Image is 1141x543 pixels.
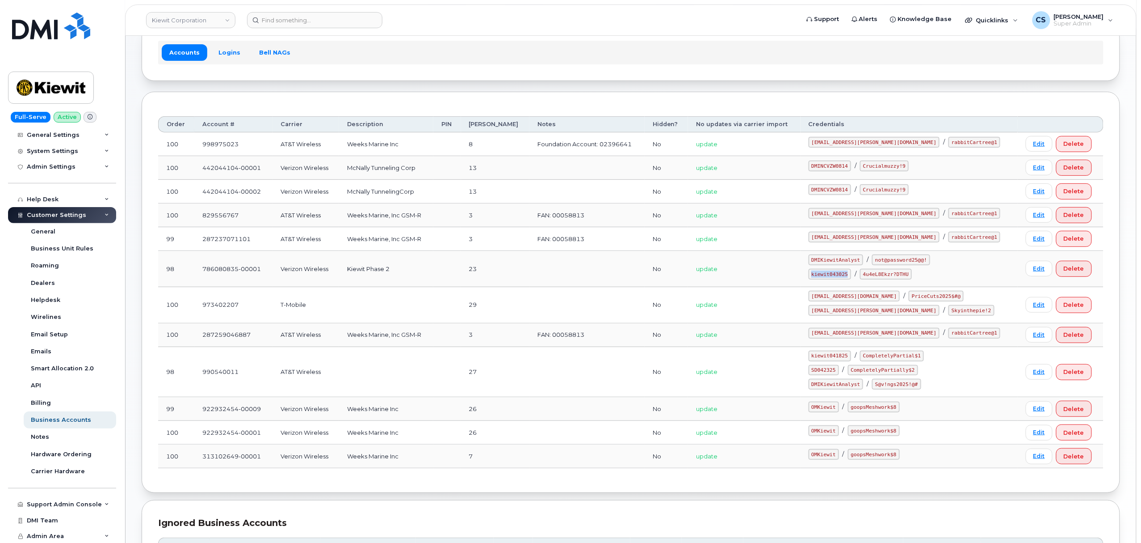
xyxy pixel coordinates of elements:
a: Edit [1026,449,1053,464]
td: Weeks Marine, Inc GSM-R [339,227,433,251]
a: Edit [1026,183,1053,199]
span: update [696,301,717,308]
code: SD042325 [809,365,839,376]
td: 442044104-00001 [194,156,272,180]
span: update [696,188,717,195]
span: Quicklinks [976,17,1009,24]
th: Notes [529,116,645,132]
span: update [696,140,717,148]
td: No [645,287,688,323]
button: Delete [1056,401,1092,417]
span: Knowledge Base [898,15,952,24]
th: Order [158,116,194,132]
a: Edit [1026,364,1053,380]
th: No updates via carrier import [688,116,801,132]
td: No [645,323,688,347]
td: AT&T Wireless [273,347,339,398]
td: Verizon Wireless [273,397,339,421]
span: Delete [1064,452,1084,461]
code: CompletelyPartial$1 [860,351,924,361]
code: goopsMeshwork$8 [848,449,900,460]
td: 442044104-00002 [194,180,272,204]
code: DMINCVZW0814 [809,161,851,171]
td: No [645,397,688,421]
td: No [645,445,688,468]
span: / [943,306,945,314]
th: Account # [194,116,272,132]
span: Alerts [859,15,878,24]
th: [PERSON_NAME] [461,116,529,132]
td: 973402207 [194,287,272,323]
span: Support [814,15,839,24]
td: 27 [461,347,529,398]
span: Delete [1064,264,1084,273]
code: OMKiewit [809,402,839,412]
span: Delete [1064,187,1084,195]
div: Ignored Business Accounts [158,517,1103,530]
td: 829556767 [194,204,272,227]
span: update [696,265,717,272]
td: 100 [158,156,194,180]
td: 7 [461,445,529,468]
td: Kiewit Phase 2 [339,251,433,287]
code: DMINCVZW0814 [809,184,851,195]
code: OMKiewit [809,449,839,460]
a: Alerts [845,10,884,28]
span: / [943,233,945,240]
button: Delete [1056,424,1092,441]
code: OMKiewit [809,425,839,436]
span: / [843,450,844,458]
code: Skyinthepie!2 [948,305,994,316]
span: update [696,368,717,375]
button: Delete [1056,183,1092,199]
td: AT&T Wireless [273,204,339,227]
td: 786080835-00001 [194,251,272,287]
code: DMIKiewitAnalyst [809,255,864,265]
td: 998975023 [194,132,272,156]
td: 100 [158,204,194,227]
td: 287237071101 [194,227,272,251]
span: Delete [1064,140,1084,148]
td: 99 [158,227,194,251]
td: 100 [158,323,194,347]
span: / [903,292,905,299]
span: update [696,331,717,338]
code: [EMAIL_ADDRESS][PERSON_NAME][DOMAIN_NAME] [809,328,940,339]
th: Credentials [801,116,1018,132]
td: No [645,227,688,251]
code: [EMAIL_ADDRESS][PERSON_NAME][DOMAIN_NAME] [809,208,940,219]
td: Verizon Wireless [273,156,339,180]
button: Delete [1056,160,1092,176]
span: Delete [1064,368,1084,376]
span: / [867,380,868,387]
td: Weeks Marine Inc [339,397,433,421]
a: Edit [1026,261,1053,276]
code: kiewit043025 [809,269,851,280]
td: 99 [158,397,194,421]
th: Carrier [273,116,339,132]
a: Edit [1026,231,1053,246]
code: 4u4eL8Ekzr?DTHU [860,269,912,280]
code: [EMAIL_ADDRESS][PERSON_NAME][DOMAIN_NAME] [809,305,940,316]
td: 26 [461,397,529,421]
td: Verizon Wireless [273,251,339,287]
span: Delete [1064,405,1084,413]
a: Edit [1026,401,1053,417]
span: update [696,453,717,460]
td: 29 [461,287,529,323]
code: PriceCuts2025$#@ [909,291,964,301]
td: 3 [461,323,529,347]
code: rabbitCartree@1 [948,328,1000,339]
td: No [645,251,688,287]
span: / [843,403,844,410]
span: Delete [1064,211,1084,219]
span: CS [1036,15,1046,25]
a: Knowledge Base [884,10,958,28]
a: Logins [211,44,248,60]
td: Verizon Wireless [273,180,339,204]
td: No [645,204,688,227]
td: 990540011 [194,347,272,398]
td: T-Mobile [273,287,339,323]
td: 287259046887 [194,323,272,347]
code: kiewit041825 [809,351,851,361]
